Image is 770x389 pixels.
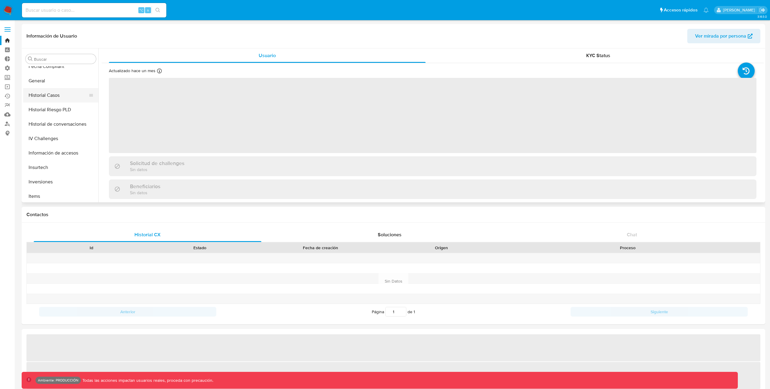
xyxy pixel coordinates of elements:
div: Proceso [500,245,756,251]
span: s [147,7,149,13]
button: Fecha Compliant [23,59,98,74]
button: Items [23,189,98,204]
span: KYC Status [586,52,610,59]
span: ‌ [109,78,756,153]
span: Ver mirada por persona [695,29,746,43]
h1: Información de Usuario [26,33,77,39]
button: Insurtech [23,160,98,175]
span: Página de [372,307,415,317]
p: Sin datos [130,190,160,195]
p: Sin datos [130,167,184,172]
button: search-icon [152,6,164,14]
button: Siguiente [571,307,748,317]
p: fernando.bolognino@mercadolibre.com [723,7,757,13]
h3: Beneficiarios [130,183,160,190]
span: Accesos rápidos [664,7,698,13]
div: Solicitud de challengesSin datos [109,156,756,176]
h3: Solicitud de challenges [130,160,184,167]
button: Ver mirada por persona [687,29,760,43]
div: Origen [391,245,491,251]
button: Inversiones [23,175,98,189]
button: Historial Casos [23,88,94,103]
button: Información de accesos [23,146,98,160]
div: Fecha de creación [258,245,383,251]
p: Actualizado hace un mes [109,68,156,74]
button: Historial Riesgo PLD [23,103,98,117]
button: IV Challenges [23,131,98,146]
a: Salir [759,7,765,13]
h1: Contactos [26,212,760,218]
p: Todas las acciones impactan usuarios reales, proceda con precaución. [81,378,213,383]
span: Usuario [259,52,276,59]
div: Id [42,245,141,251]
button: Anterior [39,307,216,317]
span: 1 [414,309,415,315]
a: Notificaciones [704,8,709,13]
span: Chat [627,231,637,238]
button: Historial de conversaciones [23,117,98,131]
span: Soluciones [378,231,402,238]
span: ⌥ [139,7,143,13]
button: General [23,74,98,88]
div: Estado [150,245,250,251]
input: Buscar [34,57,94,62]
span: ‌ [26,362,760,389]
span: Historial CX [134,231,161,238]
p: Ambiente: PRODUCCIÓN [38,379,79,381]
button: Buscar [28,57,33,61]
input: Buscar usuario o caso... [22,6,166,14]
div: BeneficiariosSin datos [109,179,756,199]
span: ‌ [26,334,760,361]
